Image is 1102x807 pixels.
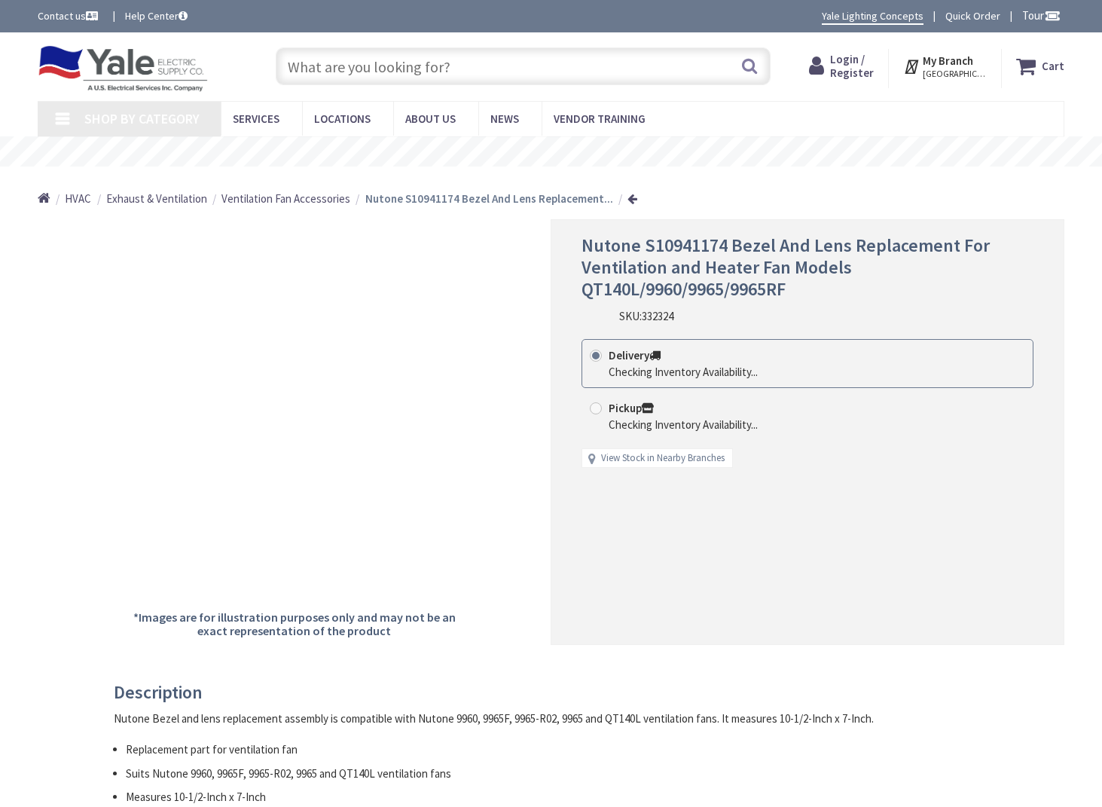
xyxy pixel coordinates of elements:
a: View Stock in Nearby Branches [601,451,725,466]
span: Login / Register [830,52,874,80]
li: Measures 10-1/2-Inch x 7-Inch [126,789,977,805]
a: Exhaust & Ventilation [106,191,207,206]
strong: Cart [1042,53,1064,80]
strong: Nutone S10941174 Bezel And Lens Replacement... [365,191,613,206]
div: SKU: [619,308,673,324]
strong: Delivery [609,348,661,362]
a: Yale Lighting Concepts [822,8,923,25]
span: Shop By Category [84,110,200,127]
span: Locations [314,112,371,126]
a: Quick Order [945,8,1000,23]
a: Login / Register [809,53,874,80]
a: Contact us [38,8,101,23]
span: Nutone S10941174 Bezel And Lens Replacement For Ventilation and Heater Fan Models QT140L/9960/996... [582,234,990,301]
span: 332324 [642,309,673,323]
img: Yale Electric Supply Co. [38,45,208,92]
h3: Description [114,683,977,702]
li: Replacement part for ventilation fan [126,741,977,757]
a: Help Center [125,8,188,23]
div: My Branch [GEOGRAPHIC_DATA], [GEOGRAPHIC_DATA] [903,53,987,80]
input: What are you looking for? [276,47,771,85]
a: Ventilation Fan Accessories [221,191,350,206]
span: Services [233,112,279,126]
span: News [490,112,519,126]
div: Checking Inventory Availability... [609,417,758,433]
span: About Us [405,112,456,126]
strong: My Branch [923,53,973,68]
a: Cart [1016,53,1064,80]
div: Nutone Bezel and lens replacement assembly is compatible with Nutone 9960, 9965F, 9965-R02, 9965 ... [114,711,977,726]
span: Tour [1022,8,1061,23]
span: Vendor Training [554,112,646,126]
div: Checking Inventory Availability... [609,364,758,380]
a: HVAC [65,191,91,206]
li: Suits Nutone 9960, 9965F, 9965-R02, 9965 and QT140L ventilation fans [126,766,977,781]
h5: *Images are for illustration purposes only and may not be an exact representation of the product [120,611,469,637]
span: [GEOGRAPHIC_DATA], [GEOGRAPHIC_DATA] [923,68,987,80]
strong: Pickup [609,401,654,415]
